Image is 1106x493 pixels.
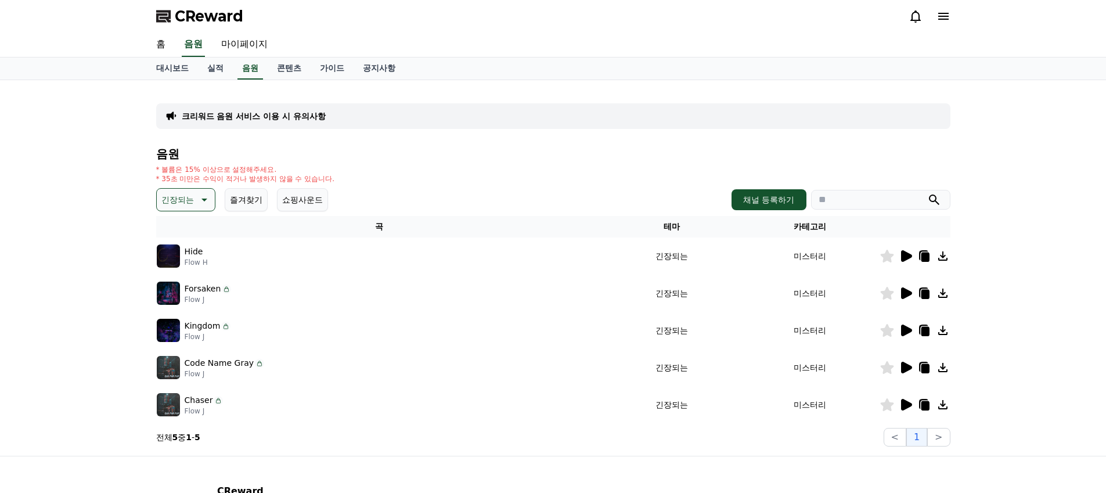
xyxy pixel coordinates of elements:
[603,275,741,312] td: 긴장되는
[741,349,879,386] td: 미스터리
[603,312,741,349] td: 긴장되는
[185,320,221,332] p: Kingdom
[198,57,233,80] a: 실적
[927,428,950,447] button: >
[185,246,203,258] p: Hide
[185,258,208,267] p: Flow H
[172,433,178,442] strong: 5
[156,147,950,160] h4: 음원
[156,165,335,174] p: * 볼륨은 15% 이상으로 설정해주세요.
[147,57,198,80] a: 대시보드
[161,192,194,208] p: 긴장되는
[237,57,263,80] a: 음원
[156,431,200,443] p: 전체 중 -
[354,57,405,80] a: 공지사항
[603,349,741,386] td: 긴장되는
[157,356,180,379] img: music
[157,319,180,342] img: music
[185,332,231,341] p: Flow J
[185,369,265,379] p: Flow J
[603,237,741,275] td: 긴장되는
[741,312,879,349] td: 미스터리
[156,7,243,26] a: CReward
[147,33,175,57] a: 홈
[157,244,180,268] img: music
[741,216,879,237] th: 카테고리
[186,433,192,442] strong: 1
[156,174,335,183] p: * 35초 미만은 수익이 적거나 발생하지 않을 수 있습니다.
[268,57,311,80] a: 콘텐츠
[182,33,205,57] a: 음원
[741,275,879,312] td: 미스터리
[185,406,224,416] p: Flow J
[603,216,741,237] th: 테마
[185,295,232,304] p: Flow J
[906,428,927,447] button: 1
[156,216,603,237] th: 곡
[732,189,806,210] button: 채널 등록하기
[311,57,354,80] a: 가이드
[156,188,215,211] button: 긴장되는
[175,7,243,26] span: CReward
[603,386,741,423] td: 긴장되는
[741,386,879,423] td: 미스터리
[182,110,326,122] a: 크리워드 음원 서비스 이용 시 유의사항
[225,188,268,211] button: 즐겨찾기
[741,237,879,275] td: 미스터리
[157,393,180,416] img: music
[194,433,200,442] strong: 5
[185,283,221,295] p: Forsaken
[277,188,328,211] button: 쇼핑사운드
[884,428,906,447] button: <
[212,33,277,57] a: 마이페이지
[157,282,180,305] img: music
[185,394,213,406] p: Chaser
[185,357,254,369] p: Code Name Gray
